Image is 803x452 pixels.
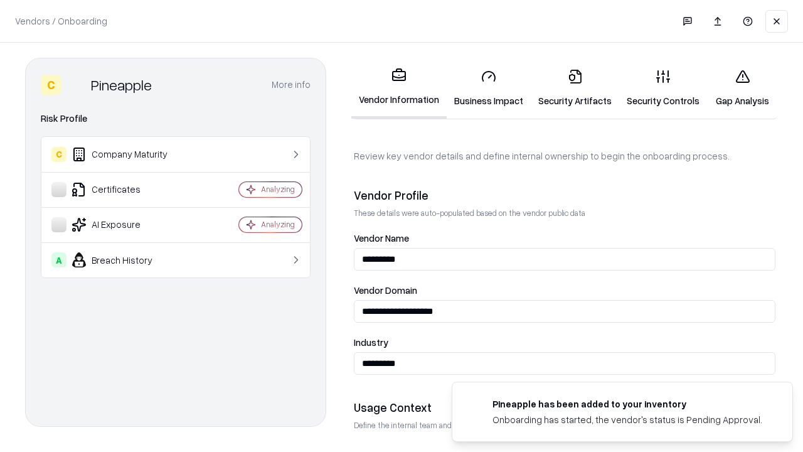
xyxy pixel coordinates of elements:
[531,59,619,117] a: Security Artifacts
[41,75,61,95] div: C
[354,234,775,243] label: Vendor Name
[447,59,531,117] a: Business Impact
[354,420,775,431] p: Define the internal team and reason for using this vendor. This helps assess business relevance a...
[51,217,201,232] div: AI Exposure
[492,397,762,411] div: Pineapple has been added to your inventory
[354,338,775,347] label: Industry
[467,397,482,412] img: pineappleenergy.com
[619,59,707,117] a: Security Controls
[354,208,775,218] p: These details were auto-populated based on the vendor public data
[51,252,66,267] div: A
[354,149,775,163] p: Review key vendor details and define internal ownership to begin the onboarding process.
[354,188,775,203] div: Vendor Profile
[492,413,762,426] div: Onboarding has started, the vendor's status is Pending Approval.
[272,73,311,96] button: More info
[351,58,447,119] a: Vendor Information
[41,111,311,126] div: Risk Profile
[66,75,86,95] img: Pineapple
[51,252,201,267] div: Breach History
[51,147,66,162] div: C
[15,14,107,28] p: Vendors / Onboarding
[261,219,295,230] div: Analyzing
[51,182,201,197] div: Certificates
[51,147,201,162] div: Company Maturity
[91,75,152,95] div: Pineapple
[707,59,778,117] a: Gap Analysis
[354,400,775,415] div: Usage Context
[354,286,775,295] label: Vendor Domain
[261,184,295,195] div: Analyzing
